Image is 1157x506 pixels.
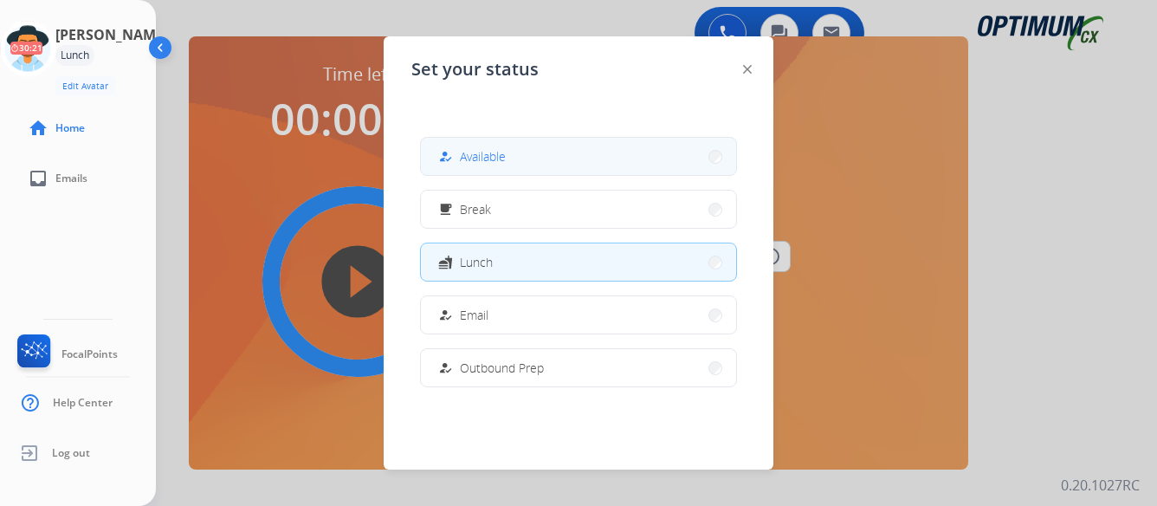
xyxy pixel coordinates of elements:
span: Log out [52,446,90,460]
mat-icon: how_to_reg [438,149,453,164]
button: Lunch [421,243,736,281]
span: Available [460,147,506,165]
img: close-button [743,65,752,74]
span: Home [55,121,85,135]
button: Outbound Prep [421,349,736,386]
h3: [PERSON_NAME] [55,24,168,45]
button: Break [421,191,736,228]
span: Outbound Prep [460,359,544,377]
p: 0.20.1027RC [1061,475,1140,496]
span: Help Center [53,396,113,410]
span: Break [460,200,491,218]
div: Lunch [55,45,94,66]
mat-icon: home [28,118,48,139]
a: FocalPoints [14,334,118,374]
button: Available [421,138,736,175]
mat-icon: how_to_reg [438,360,453,375]
button: Edit Avatar [55,76,115,96]
button: Email [421,296,736,334]
span: FocalPoints [61,347,118,361]
mat-icon: fastfood [438,255,453,269]
span: Lunch [460,253,493,271]
span: Set your status [411,57,539,81]
span: Emails [55,172,87,185]
mat-icon: free_breakfast [438,202,453,217]
mat-icon: inbox [28,168,48,189]
span: Email [460,306,488,324]
mat-icon: how_to_reg [438,308,453,322]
